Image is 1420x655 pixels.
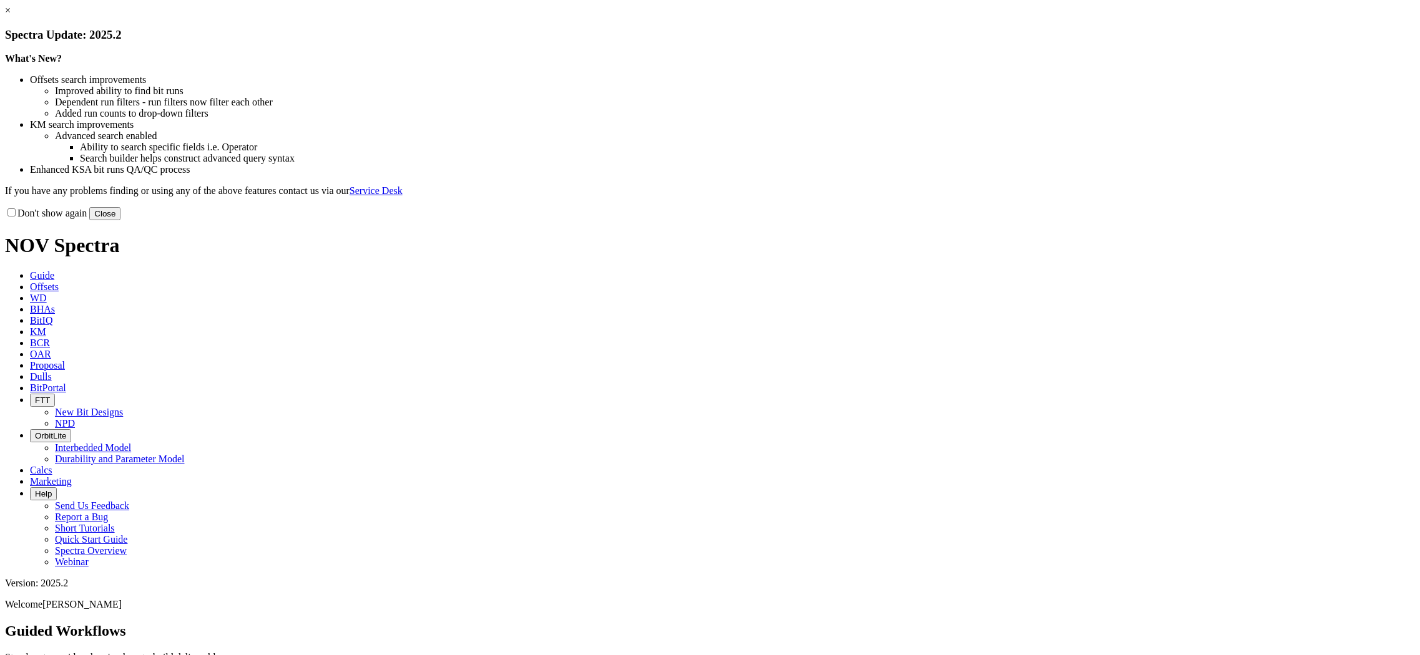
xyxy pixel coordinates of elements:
a: Quick Start Guide [55,534,127,545]
span: [PERSON_NAME] [42,599,122,609]
a: NPD [55,418,75,429]
strong: What's New? [5,53,62,64]
li: Added run counts to drop-down filters [55,108,1415,119]
p: If you have any problems finding or using any of the above features contact us via our [5,185,1415,196]
span: Guide [30,270,54,281]
span: WD [30,293,47,303]
span: Help [35,489,52,498]
a: Spectra Overview [55,545,127,556]
span: FTT [35,395,50,405]
span: BCR [30,337,50,348]
li: KM search improvements [30,119,1415,130]
span: Marketing [30,476,72,487]
h3: Spectra Update: 2025.2 [5,28,1415,42]
a: Report a Bug [55,512,108,522]
span: BitIQ [30,315,52,326]
button: Close [89,207,120,220]
span: Dulls [30,371,52,382]
span: OrbitLite [35,431,66,440]
a: Interbedded Model [55,442,131,453]
a: Webinar [55,556,89,567]
span: OAR [30,349,51,359]
input: Don't show again [7,208,16,216]
a: Send Us Feedback [55,500,129,511]
h1: NOV Spectra [5,234,1415,257]
h2: Guided Workflows [5,623,1415,639]
a: New Bit Designs [55,407,123,417]
a: Durability and Parameter Model [55,454,185,464]
label: Don't show again [5,208,87,218]
a: × [5,5,11,16]
div: Version: 2025.2 [5,578,1415,589]
a: Service Desk [350,185,403,196]
li: Advanced search enabled [55,130,1415,142]
li: Enhanced KSA bit runs QA/QC process [30,164,1415,175]
span: BitPortal [30,382,66,393]
li: Ability to search specific fields i.e. Operator [80,142,1415,153]
span: Offsets [30,281,59,292]
li: Offsets search improvements [30,74,1415,85]
span: Proposal [30,360,65,371]
li: Improved ability to find bit runs [55,85,1415,97]
span: KM [30,326,46,337]
p: Welcome [5,599,1415,610]
span: BHAs [30,304,55,314]
li: Dependent run filters - run filters now filter each other [55,97,1415,108]
li: Search builder helps construct advanced query syntax [80,153,1415,164]
a: Short Tutorials [55,523,115,533]
span: Calcs [30,465,52,475]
